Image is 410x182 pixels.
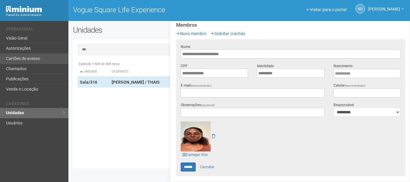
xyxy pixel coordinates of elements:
[112,80,160,85] strong: [PERSON_NAME] / THAIS
[6,12,64,18] div: Painel do Administrador
[181,63,188,69] label: CPF
[73,6,235,14] h1: Vogue Square Life Experience
[176,22,405,28] strong: Membros
[6,102,64,108] li: Cadastros
[368,7,404,12] a: [PERSON_NAME]
[181,151,210,158] a: Carregar foto
[176,31,207,36] a: Novo membro
[181,121,211,151] img: user.png
[333,102,354,108] label: Responsável
[333,83,366,88] label: Celular
[77,61,401,67] div: Exibindo 1-509 de 509 itens
[197,163,218,172] a: Cancelar
[191,84,212,87] span: (recomendado)
[6,6,42,12] img: Minium
[201,103,215,107] span: (opcional)
[181,83,212,88] label: E-mail
[212,134,215,139] a: Remover
[80,80,97,85] strong: Sala/316
[306,7,346,12] a: Voltar para o portal
[368,1,400,11] span: Nicolle Silva
[181,44,190,49] label: Nome
[73,25,206,34] h2: Unidades
[345,84,366,87] span: (recomendado)
[77,67,109,77] th: Unidade: activate to sort column descending
[6,27,64,33] li: Operacional
[333,63,353,69] label: Nascimento
[109,67,265,77] th: Ocupante: activate to sort column ascending
[181,102,215,108] label: Observações
[210,31,245,36] a: Solicitar crachás
[257,63,274,69] label: Identidade
[355,4,365,13] a: NS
